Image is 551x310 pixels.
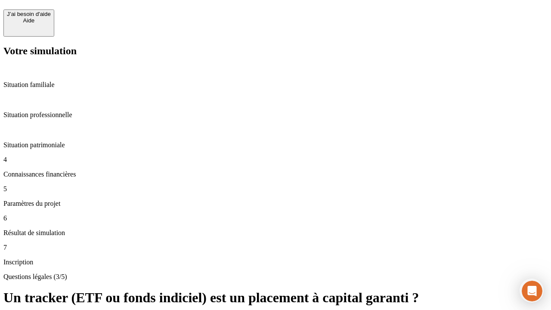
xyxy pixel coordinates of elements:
[3,244,548,251] p: 7
[3,200,548,208] p: Paramètres du projet
[3,45,548,57] h2: Votre simulation
[3,273,548,281] p: Questions légales (3/5)
[522,281,542,301] iframe: Intercom live chat
[3,141,548,149] p: Situation patrimoniale
[3,185,548,193] p: 5
[3,81,548,89] p: Situation familiale
[3,214,548,222] p: 6
[3,9,54,37] button: J’ai besoin d'aideAide
[3,258,548,266] p: Inscription
[3,229,548,237] p: Résultat de simulation
[3,111,548,119] p: Situation professionnelle
[3,156,548,164] p: 4
[7,17,51,24] div: Aide
[3,290,548,306] h1: Un tracker (ETF ou fonds indiciel) est un placement à capital garanti ?
[7,11,51,17] div: J’ai besoin d'aide
[3,170,548,178] p: Connaissances financières
[520,279,544,303] iframe: Intercom live chat discovery launcher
